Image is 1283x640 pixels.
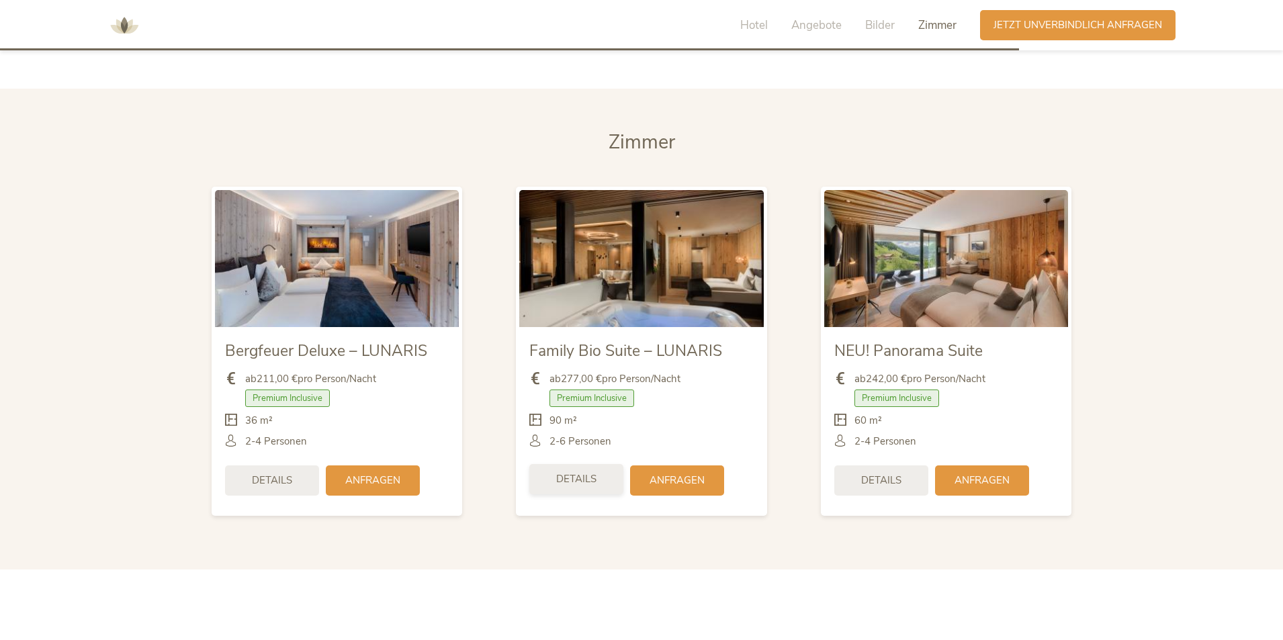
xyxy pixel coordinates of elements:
img: NEU! Panorama Suite [824,190,1068,327]
span: Anfragen [345,473,400,488]
span: ab pro Person/Nacht [549,372,680,386]
span: 2-6 Personen [549,435,611,449]
b: 211,00 € [257,372,298,385]
span: ab pro Person/Nacht [245,372,376,386]
span: Premium Inclusive [245,390,330,407]
span: Hotel [740,17,768,33]
span: 60 m² [854,414,882,428]
span: Angebote [791,17,842,33]
img: AMONTI & LUNARIS Wellnessresort [104,5,144,46]
span: Premium Inclusive [549,390,634,407]
span: Jetzt unverbindlich anfragen [993,18,1162,32]
span: NEU! Panorama Suite [834,340,983,361]
span: Bergfeuer Deluxe – LUNARIS [225,340,427,361]
span: Premium Inclusive [854,390,939,407]
span: 2-4 Personen [854,435,916,449]
img: Bergfeuer Deluxe – LUNARIS [215,190,459,327]
span: Anfragen [650,473,705,488]
a: AMONTI & LUNARIS Wellnessresort [104,20,144,30]
span: Anfragen [955,473,1010,488]
span: Zimmer [918,17,957,33]
span: ab pro Person/Nacht [854,372,985,386]
span: Details [252,473,292,488]
img: Family Bio Suite – LUNARIS [519,190,763,327]
span: 90 m² [549,414,577,428]
span: Family Bio Suite – LUNARIS [529,340,722,361]
span: 2-4 Personen [245,435,307,449]
span: Details [556,472,596,486]
b: 277,00 € [561,372,602,385]
span: Details [861,473,901,488]
span: Bilder [865,17,895,33]
span: 36 m² [245,414,273,428]
b: 242,00 € [866,372,907,385]
span: Zimmer [609,129,675,155]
